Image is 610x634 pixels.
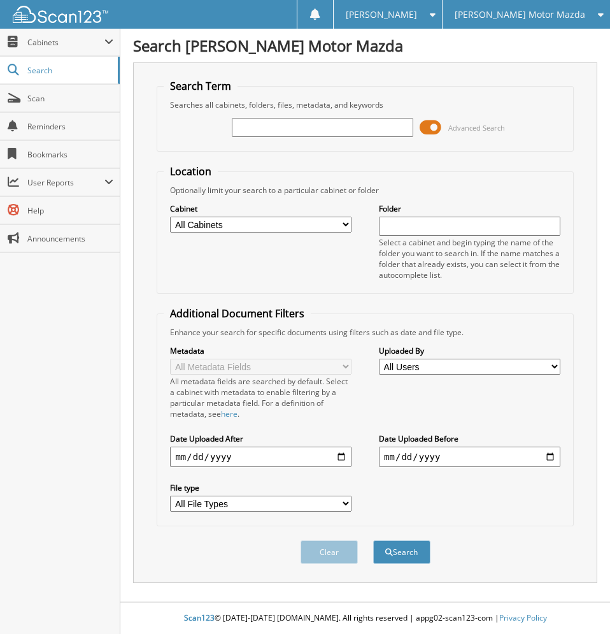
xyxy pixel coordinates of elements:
[379,237,560,280] div: Select a cabinet and begin typing the name of the folder you want to search in. If the name match...
[170,345,351,356] label: Metadata
[170,447,351,467] input: start
[301,540,358,564] button: Clear
[164,79,238,93] legend: Search Term
[164,327,566,338] div: Enhance your search for specific documents using filters such as date and file type.
[13,6,108,23] img: scan123-logo-white.svg
[379,203,560,214] label: Folder
[27,149,113,160] span: Bookmarks
[379,447,560,467] input: end
[499,612,547,623] a: Privacy Policy
[27,233,113,244] span: Announcements
[379,433,560,444] label: Date Uploaded Before
[120,603,610,634] div: © [DATE]-[DATE] [DOMAIN_NAME]. All rights reserved | appg02-scan123-com |
[27,121,113,132] span: Reminders
[133,35,597,56] h1: Search [PERSON_NAME] Motor Mazda
[27,177,104,188] span: User Reports
[221,408,238,419] a: here
[170,203,351,214] label: Cabinet
[379,345,560,356] label: Uploaded By
[164,306,311,321] legend: Additional Document Filters
[170,482,351,493] label: File type
[184,612,215,623] span: Scan123
[164,185,566,196] div: Optionally limit your search to a particular cabinet or folder
[27,65,111,76] span: Search
[455,11,585,18] span: [PERSON_NAME] Motor Mazda
[346,11,417,18] span: [PERSON_NAME]
[448,123,505,133] span: Advanced Search
[373,540,430,564] button: Search
[27,205,113,216] span: Help
[164,164,218,178] legend: Location
[27,93,113,104] span: Scan
[170,376,351,419] div: All metadata fields are searched by default. Select a cabinet with metadata to enable filtering b...
[27,37,104,48] span: Cabinets
[170,433,351,444] label: Date Uploaded After
[164,99,566,110] div: Searches all cabinets, folders, files, metadata, and keywords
